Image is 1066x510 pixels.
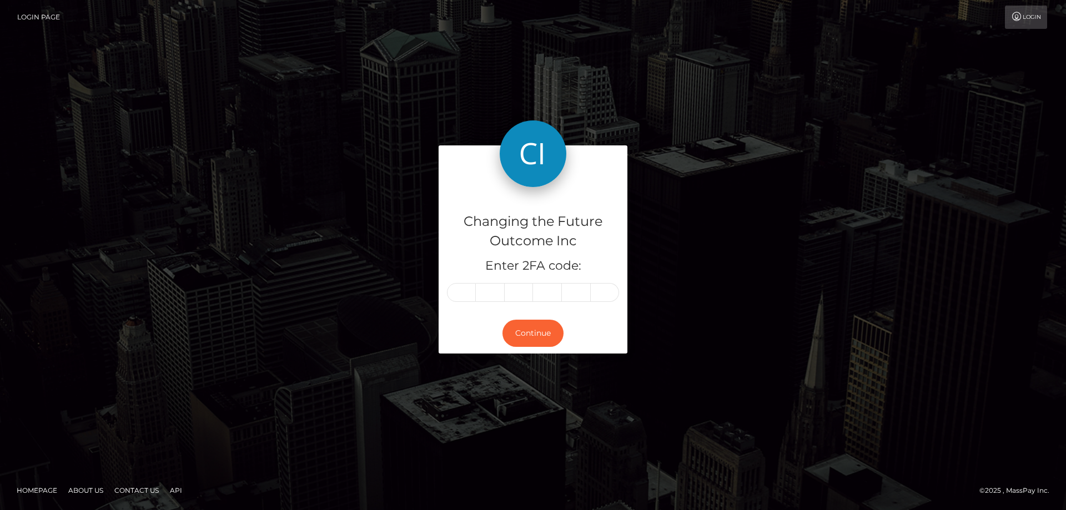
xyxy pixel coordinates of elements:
[64,482,108,499] a: About Us
[110,482,163,499] a: Contact Us
[1005,6,1047,29] a: Login
[17,6,60,29] a: Login Page
[979,484,1058,497] div: © 2025 , MassPay Inc.
[502,320,564,347] button: Continue
[447,212,619,251] h4: Changing the Future Outcome Inc
[165,482,187,499] a: API
[447,257,619,275] h5: Enter 2FA code:
[12,482,62,499] a: Homepage
[500,120,566,187] img: Changing the Future Outcome Inc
